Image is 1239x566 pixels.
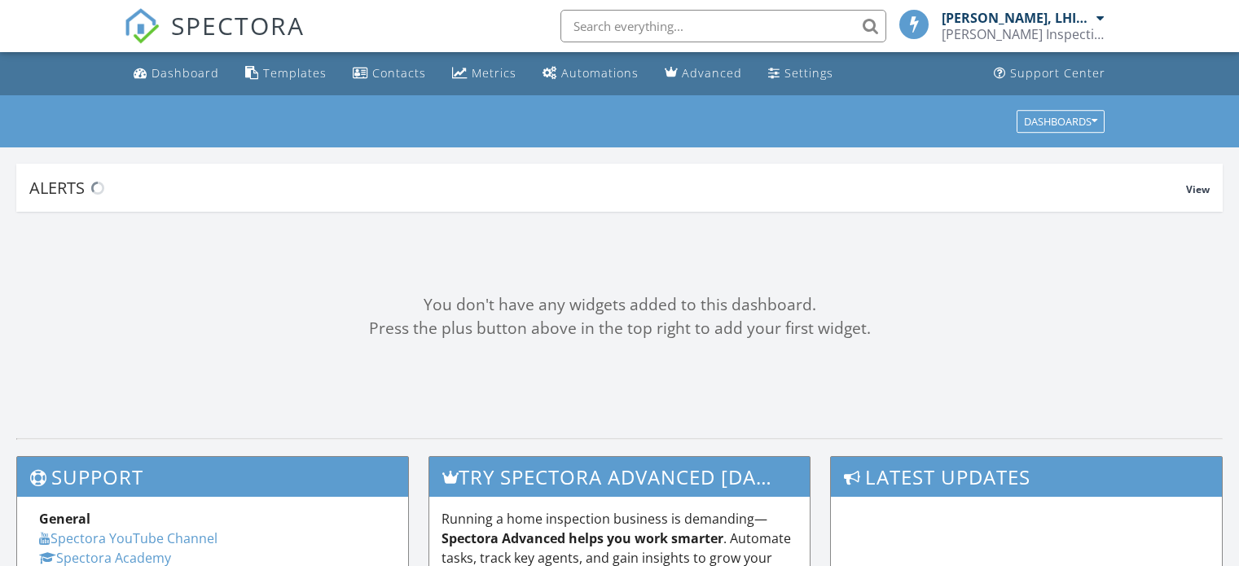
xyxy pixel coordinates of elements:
[372,65,426,81] div: Contacts
[124,22,305,56] a: SPECTORA
[39,510,90,528] strong: General
[16,317,1223,340] div: Press the plus button above in the top right to add your first widget.
[1024,116,1097,127] div: Dashboards
[942,26,1105,42] div: Bernard's Inspection Services
[127,59,226,89] a: Dashboard
[682,65,742,81] div: Advanced
[152,65,219,81] div: Dashboard
[124,8,160,44] img: The Best Home Inspection Software - Spectora
[942,10,1092,26] div: [PERSON_NAME], LHI#10950
[472,65,516,81] div: Metrics
[16,293,1223,317] div: You don't have any widgets added to this dashboard.
[1186,182,1210,196] span: View
[784,65,833,81] div: Settings
[429,457,811,497] h3: Try spectora advanced [DATE]
[171,8,305,42] span: SPECTORA
[987,59,1112,89] a: Support Center
[762,59,840,89] a: Settings
[831,457,1222,497] h3: Latest Updates
[29,177,1186,199] div: Alerts
[39,529,217,547] a: Spectora YouTube Channel
[239,59,333,89] a: Templates
[17,457,408,497] h3: Support
[263,65,327,81] div: Templates
[442,529,723,547] strong: Spectora Advanced helps you work smarter
[560,10,886,42] input: Search everything...
[1010,65,1105,81] div: Support Center
[658,59,749,89] a: Advanced
[561,65,639,81] div: Automations
[536,59,645,89] a: Automations (Basic)
[1017,110,1105,133] button: Dashboards
[346,59,433,89] a: Contacts
[446,59,523,89] a: Metrics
